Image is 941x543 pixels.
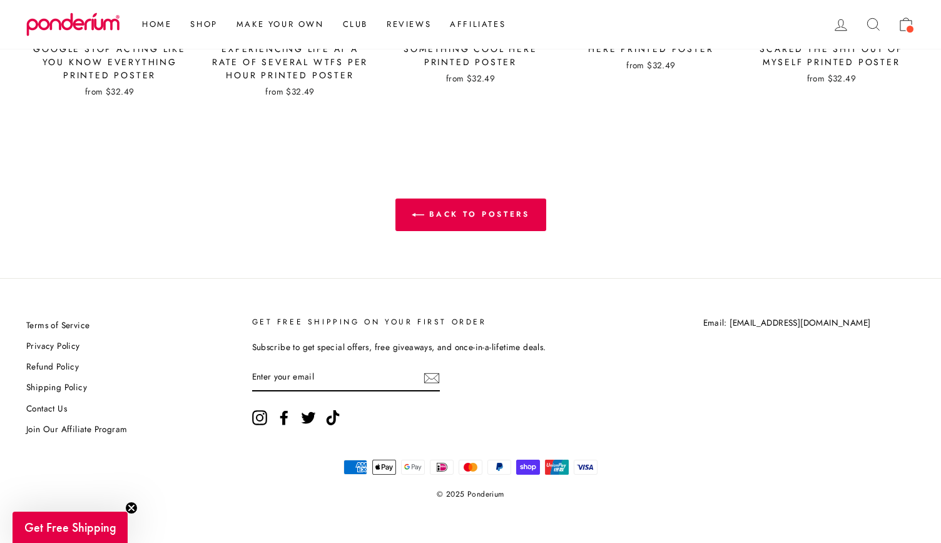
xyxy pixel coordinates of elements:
[206,29,373,82] div: I Am Presently Experiencing Life At A Rate Of Several Wtfs Per Hour Printed Poster
[440,13,515,36] a: Affiliates
[26,13,120,36] img: Ponderium
[26,29,193,82] div: Unless Your Name Is Google Stop Acting Like You Know Everything Printed Poster
[227,13,333,36] a: Make Your Own
[26,316,89,335] a: Terms of Service
[133,13,181,36] a: Home
[26,479,915,505] p: © 2025 Ponderium
[26,358,79,376] a: Refund Policy
[252,341,652,354] p: Subscribe to get special offers, free giveaways, and once-in-a-lifetime deals.
[26,337,80,356] a: Privacy Policy
[703,316,878,330] p: Email: [EMAIL_ADDRESS][DOMAIN_NAME]
[748,29,915,69] div: I Almost Gave A Fuck Scared The Shit Out Of Myself Printed Poster
[206,85,373,98] div: from $32.49
[333,13,377,36] a: Club
[252,364,440,391] input: Enter your email
[26,85,193,98] div: from $32.49
[26,420,127,439] a: Join Our Affiliate Program
[125,502,138,514] button: Close teaser
[395,199,546,231] a: Back to Posters
[126,13,515,36] ul: Primary
[24,519,116,535] span: Get Free Shipping
[13,512,128,543] div: Get Free ShippingClose teaser
[748,72,915,85] div: from $32.49
[181,13,226,36] a: Shop
[424,370,440,386] button: Subscribe
[252,316,652,328] p: GET FREE SHIPPING ON YOUR FIRST ORDER
[387,29,554,69] div: We Couldve Put Up Something Cool Here Printed Poster
[567,59,734,71] div: from $32.49
[377,13,440,36] a: Reviews
[26,378,87,397] a: Shipping Policy
[387,72,554,85] div: from $32.49
[26,400,67,418] a: Contact Us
